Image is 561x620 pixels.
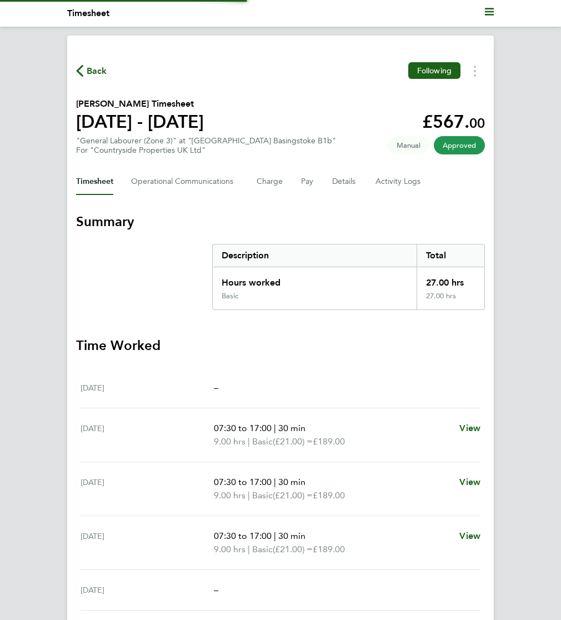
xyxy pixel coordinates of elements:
[214,544,246,554] span: 9.00 hrs
[278,531,305,541] span: 30 min
[417,66,452,76] span: Following
[214,382,218,393] span: –
[313,436,345,447] span: £189.00
[213,267,417,292] div: Hours worked
[213,244,417,267] div: Description
[76,146,336,155] div: For "Countryside Properties UK Ltd"
[278,477,305,487] span: 30 min
[469,115,485,131] span: 00
[81,422,214,448] div: [DATE]
[375,168,422,195] button: Activity Logs
[214,477,272,487] span: 07:30 to 17:00
[465,62,485,79] button: Timesheets Menu
[434,136,485,154] span: This timesheet has been approved.
[214,436,246,447] span: 9.00 hrs
[214,531,272,541] span: 07:30 to 17:00
[459,477,480,487] span: View
[459,476,480,489] a: View
[76,337,485,354] h3: Time Worked
[273,436,313,447] span: (£21.00) =
[81,583,214,597] div: [DATE]
[301,168,314,195] button: Pay
[76,136,336,155] div: "General Labourer (Zone 3)" at "[GEOGRAPHIC_DATA] Basingstoke B1b"
[257,168,283,195] button: Charge
[422,111,485,132] app-decimal: £567.
[81,529,214,556] div: [DATE]
[273,490,313,501] span: (£21.00) =
[214,584,218,595] span: –
[273,544,313,554] span: (£21.00) =
[313,490,345,501] span: £189.00
[278,423,305,433] span: 30 min
[252,543,273,556] span: Basic
[248,544,250,554] span: |
[408,62,460,79] button: Following
[76,64,107,78] button: Back
[76,97,204,111] h2: [PERSON_NAME] Timesheet
[131,168,239,195] button: Operational Communications
[87,64,107,78] span: Back
[214,490,246,501] span: 9.00 hrs
[222,292,238,301] div: Basic
[252,489,273,502] span: Basic
[76,168,113,195] button: Timesheet
[417,292,484,309] div: 27.00 hrs
[274,477,276,487] span: |
[248,436,250,447] span: |
[214,423,272,433] span: 07:30 to 17:00
[417,267,484,292] div: 27.00 hrs
[67,7,109,20] li: Timesheet
[212,244,485,310] div: Summary
[459,423,480,433] span: View
[313,544,345,554] span: £189.00
[332,168,358,195] button: Details
[81,476,214,502] div: [DATE]
[76,213,485,231] h3: Summary
[459,529,480,543] a: View
[388,136,429,154] span: This timesheet was manually created.
[417,244,484,267] div: Total
[81,381,214,394] div: [DATE]
[274,531,276,541] span: |
[76,111,204,133] h1: [DATE] - [DATE]
[459,531,480,541] span: View
[252,435,273,448] span: Basic
[248,490,250,501] span: |
[459,422,480,435] a: View
[274,423,276,433] span: |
